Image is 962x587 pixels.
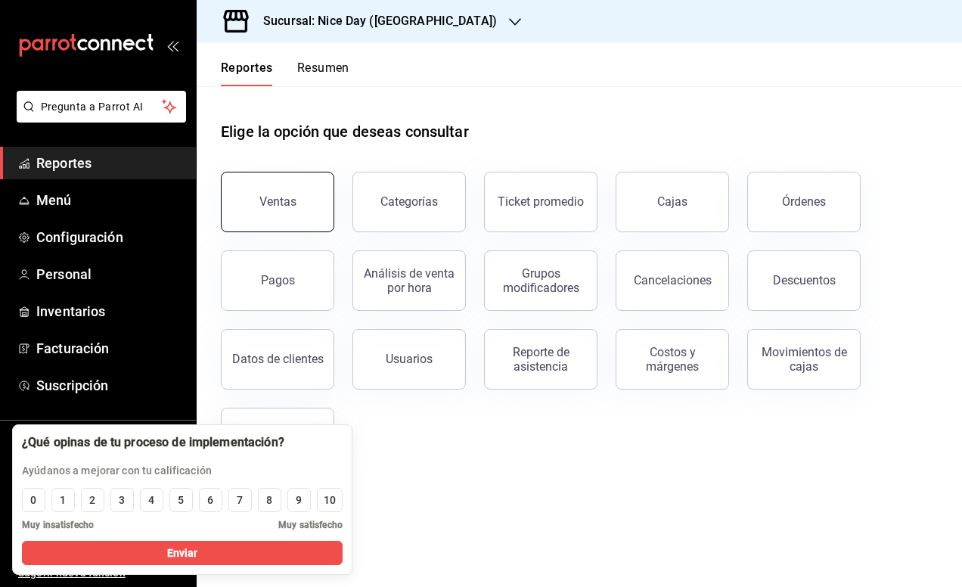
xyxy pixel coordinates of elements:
div: Categorías [380,194,438,209]
span: Menú [36,190,184,210]
div: 0 [30,492,36,508]
span: Pregunta a Parrot AI [41,99,163,115]
span: Enviar [167,545,198,561]
div: Transacciones Pay [231,424,324,452]
div: 10 [324,492,336,508]
div: Datos de clientes [232,352,324,366]
div: 1 [60,492,66,508]
button: 1 [51,488,75,512]
div: 9 [296,492,302,508]
button: Pregunta a Parrot AI [17,91,186,123]
div: 4 [148,492,154,508]
div: navigation tabs [221,61,349,86]
h1: Elige la opción que deseas consultar [221,120,469,143]
div: 7 [237,492,243,508]
button: Ventas [221,172,334,232]
div: Movimientos de cajas [757,345,851,374]
a: Pregunta a Parrot AI [11,110,186,126]
button: Categorías [352,172,466,232]
div: Reporte de asistencia [494,345,588,374]
button: Órdenes [747,172,861,232]
span: Personal [36,264,184,284]
div: 6 [207,492,213,508]
button: Usuarios [352,329,466,390]
button: Transacciones Pay [221,408,334,468]
span: Inventarios [36,301,184,321]
div: 2 [89,492,95,508]
div: Costos y márgenes [625,345,719,374]
button: Reportes [221,61,273,86]
div: Cancelaciones [634,273,712,287]
button: 4 [140,488,163,512]
button: Movimientos de cajas [747,329,861,390]
div: Usuarios [386,352,433,366]
button: Enviar [22,541,343,565]
button: Descuentos [747,250,861,311]
button: Datos de clientes [221,329,334,390]
div: Análisis de venta por hora [362,266,456,295]
span: Configuración [36,227,184,247]
button: Reporte de asistencia [484,329,597,390]
button: 10 [317,488,343,512]
button: 8 [258,488,281,512]
span: Facturación [36,338,184,359]
span: Muy insatisfecho [22,518,94,532]
h3: Sucursal: Nice Day ([GEOGRAPHIC_DATA]) [251,12,497,30]
div: 8 [266,492,272,508]
button: open_drawer_menu [166,39,178,51]
button: Cancelaciones [616,250,729,311]
div: Ticket promedio [498,194,584,209]
button: Grupos modificadores [484,250,597,311]
a: Cajas [616,172,729,232]
div: 3 [119,492,125,508]
p: Ayúdanos a mejorar con tu calificación [22,463,284,479]
button: 3 [110,488,134,512]
div: Órdenes [782,194,826,209]
button: Costos y márgenes [616,329,729,390]
button: 7 [228,488,252,512]
div: Descuentos [773,273,836,287]
div: Cajas [657,193,688,211]
button: Análisis de venta por hora [352,250,466,311]
button: 2 [81,488,104,512]
button: Ticket promedio [484,172,597,232]
span: Muy satisfecho [278,518,343,532]
div: 5 [178,492,184,508]
div: Grupos modificadores [494,266,588,295]
span: Suscripción [36,375,184,396]
div: ¿Qué opinas de tu proceso de implementación? [22,434,284,451]
button: Resumen [297,61,349,86]
span: Reportes [36,153,184,173]
button: Pagos [221,250,334,311]
button: 9 [287,488,311,512]
button: 6 [199,488,222,512]
div: Ventas [259,194,296,209]
button: 0 [22,488,45,512]
div: Pagos [261,273,295,287]
button: 5 [169,488,193,512]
